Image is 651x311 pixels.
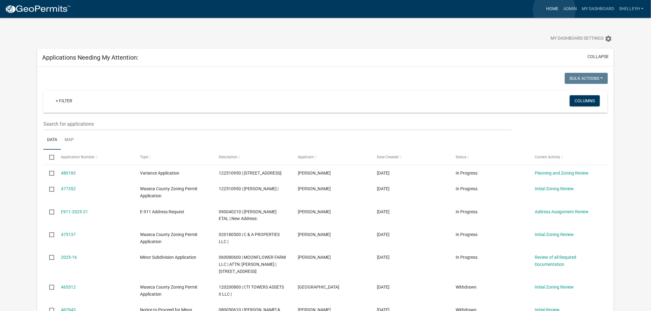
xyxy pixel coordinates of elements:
span: E-911 Address Request [140,209,184,214]
datatable-header-cell: Current Activity [529,150,608,164]
a: 2025-16 [61,255,77,260]
span: Current Activity [535,155,560,159]
a: shelleyh [617,3,646,15]
a: My Dashboard [579,3,617,15]
span: Jacob Marcum [298,209,331,214]
a: Map [61,130,78,150]
h5: Applications Needing My Attention: [42,54,138,61]
span: 09/18/2025 [377,171,389,175]
a: Address Assignment Review [535,209,589,214]
a: Initial Zoning Review [535,285,574,289]
span: In Progress [456,171,478,175]
a: Planning and Zoning Review [535,171,589,175]
span: In Progress [456,186,478,191]
datatable-header-cell: Date Created [371,150,450,164]
span: Waseca County Zoning Permit Application [140,186,198,198]
datatable-header-cell: Application Number [55,150,134,164]
a: 475137 [61,232,76,237]
datatable-header-cell: Description [213,150,292,164]
i: settings [605,35,612,42]
span: 090040210 | WARREN A KRIENKE ETAL | New Address: [219,209,277,221]
span: 020180500 | C & A PROPERTIES LLC | [219,232,280,244]
button: Bulk Actions [565,73,608,84]
a: Initial Zoning Review [535,186,574,191]
span: Matt Thompsen [298,186,331,191]
input: Search for applications [43,118,512,130]
span: 122510950 | MATT THOMPSEN | [219,186,279,191]
span: In Progress [456,255,478,260]
span: James Yarosh [298,255,331,260]
a: Admin [561,3,579,15]
a: Initial Zoning Review [535,232,574,237]
span: In Progress [456,209,478,214]
span: 08/26/2025 [377,255,389,260]
a: 480183 [61,171,76,175]
span: 060080600 | MOONFLOWER FARM LLC | ATTN: JOHANNA BERGER | 1938 425TH AVE [219,255,286,274]
a: Review of all Required Documentation [535,255,576,267]
span: Date Created [377,155,398,159]
a: + Filter [51,95,77,106]
span: Type [140,155,148,159]
span: Applicant [298,155,314,159]
span: 120200800 | CTI TOWERS ASSETS II LLC | [219,285,284,297]
a: Data [43,130,61,150]
datatable-header-cell: Applicant [292,150,371,164]
span: In Progress [456,232,478,237]
a: Home [544,3,561,15]
button: Columns [570,95,600,106]
span: Waseca County Zoning Permit Application [140,232,198,244]
span: 09/08/2025 [377,232,389,237]
a: 477352 [61,186,76,191]
button: collapse [588,53,609,60]
span: Variance Application [140,171,179,175]
span: 09/09/2025 [377,209,389,214]
span: Withdrawn [456,285,477,289]
span: Description [219,155,238,159]
span: 09/11/2025 [377,186,389,191]
span: corey neid [298,232,331,237]
datatable-header-cell: Type [134,150,213,164]
span: Status [456,155,467,159]
span: Matt Thompsen [298,171,331,175]
datatable-header-cell: Status [450,150,529,164]
span: Minor Subdivision Application [140,255,196,260]
span: Application Number [61,155,94,159]
a: E911-2025-21 [61,209,88,214]
span: My Dashboard Settings [551,35,604,42]
span: 122510950 | 37049 FAWN AVE | 2,7 [219,171,282,175]
datatable-header-cell: Select [43,150,55,164]
a: 465312 [61,285,76,289]
span: Riga [298,285,339,289]
button: My Dashboard Settingssettings [546,33,617,45]
span: Waseca County Zoning Permit Application [140,285,198,297]
span: 08/18/2025 [377,285,389,289]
